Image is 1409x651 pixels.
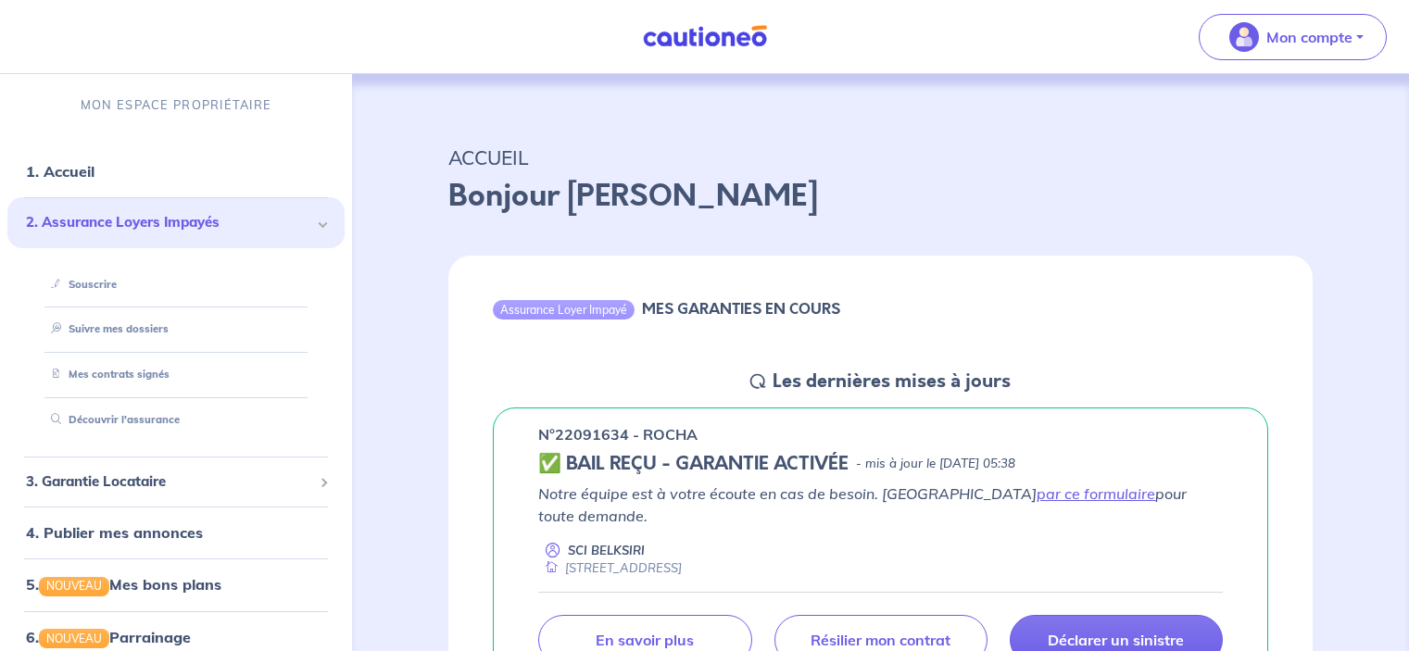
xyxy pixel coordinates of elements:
[30,269,322,300] div: Souscrire
[26,575,221,594] a: 5.NOUVEAUMes bons plans
[596,631,694,649] p: En savoir plus
[7,566,345,603] div: 5.NOUVEAUMes bons plans
[773,370,1011,393] h5: Les dernières mises à jours
[642,300,840,318] h6: MES GARANTIES EN COURS
[7,464,345,500] div: 3. Garantie Locataire
[1229,22,1259,52] img: illu_account_valid_menu.svg
[44,322,169,335] a: Suivre mes dossiers
[26,523,203,542] a: 4. Publier mes annonces
[7,153,345,190] div: 1. Accueil
[1037,484,1155,503] a: par ce formulaire
[1199,14,1387,60] button: illu_account_valid_menu.svgMon compte
[856,455,1015,473] p: - mis à jour le [DATE] 05:38
[538,423,698,445] p: n°22091634 - ROCHA
[26,471,312,493] span: 3. Garantie Locataire
[448,141,1313,174] p: ACCUEIL
[7,197,345,248] div: 2. Assurance Loyers Impayés
[44,368,170,381] a: Mes contrats signés
[448,174,1313,219] p: Bonjour [PERSON_NAME]
[30,314,322,344] div: Suivre mes dossiers
[26,628,191,646] a: 6.NOUVEAUParrainage
[568,542,645,559] p: SCI BELKSIRI
[538,453,849,475] h5: ✅ BAIL REÇU - GARANTIE ACTIVÉE
[30,359,322,390] div: Mes contrats signés
[44,413,180,426] a: Découvrir l'assurance
[26,212,312,233] span: 2. Assurance Loyers Impayés
[811,631,950,649] p: Résilier mon contrat
[81,96,271,114] p: MON ESPACE PROPRIÉTAIRE
[493,300,635,319] div: Assurance Loyer Impayé
[1048,631,1184,649] p: Déclarer un sinistre
[26,162,94,181] a: 1. Accueil
[44,278,117,291] a: Souscrire
[538,482,1223,527] p: Notre équipe est à votre écoute en cas de besoin. [GEOGRAPHIC_DATA] pour toute demande.
[30,405,322,435] div: Découvrir l'assurance
[7,514,345,551] div: 4. Publier mes annonces
[635,25,774,48] img: Cautioneo
[1266,26,1352,48] p: Mon compte
[538,559,682,577] div: [STREET_ADDRESS]
[538,453,1223,475] div: state: CONTRACT-VALIDATED, Context: ,MAYBE-CERTIFICATE,,LESSOR-DOCUMENTS,IS-ODEALIM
